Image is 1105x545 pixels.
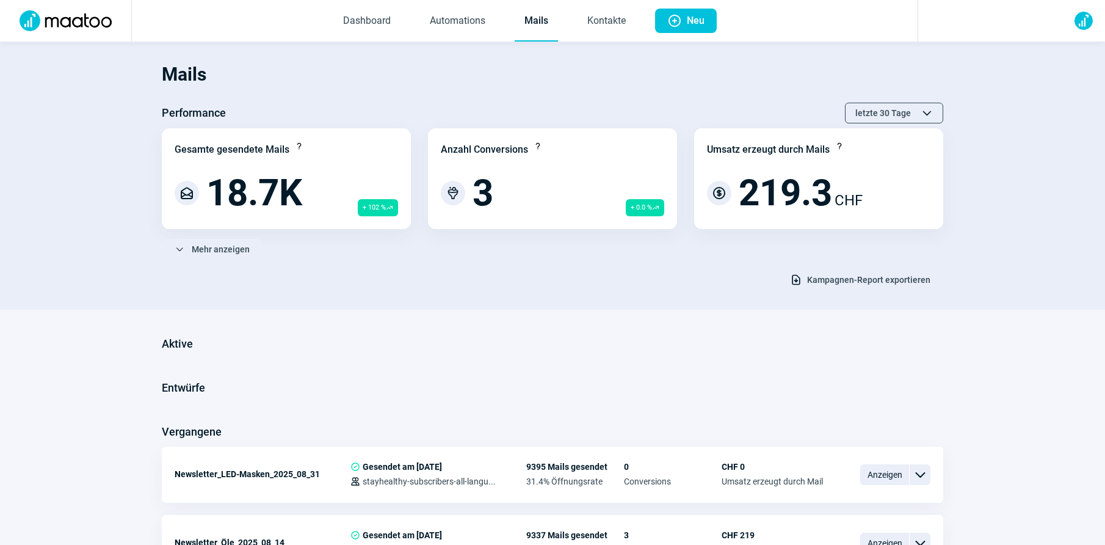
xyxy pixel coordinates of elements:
[526,477,624,486] span: 31.4% Öffnungsrate
[162,422,222,442] h3: Vergangene
[192,240,250,259] span: Mehr anzeigen
[835,189,863,211] span: CHF
[175,462,350,486] div: Newsletter_LED-Masken_2025_08_31
[624,530,722,540] span: 3
[363,477,496,486] span: stayhealthy-subscribers-all-langu...
[12,10,119,31] img: Logo
[722,477,823,486] span: Umsatz erzeugt durch Mail
[206,175,302,211] span: 18.7K
[578,1,636,42] a: Kontakte
[1074,12,1093,30] img: avatar
[441,142,528,157] div: Anzahl Conversions
[515,1,558,42] a: Mails
[333,1,400,42] a: Dashboard
[777,269,943,290] button: Kampagnen-Report exportieren
[162,103,226,123] h3: Performance
[526,530,624,540] span: 9337 Mails gesendet
[687,9,705,33] span: Neu
[526,462,624,472] span: 9395 Mails gesendet
[707,142,830,157] div: Umsatz erzeugt durch Mails
[624,477,722,486] span: Conversions
[363,530,442,540] span: Gesendet am [DATE]
[175,142,289,157] div: Gesamte gesendete Mails
[855,103,911,123] span: letzte 30 Tage
[722,462,823,472] span: CHF 0
[162,54,943,95] h1: Mails
[420,1,495,42] a: Automations
[363,462,442,472] span: Gesendet am [DATE]
[624,462,722,472] span: 0
[807,270,930,290] span: Kampagnen-Report exportieren
[655,9,717,33] button: Neu
[162,334,193,354] h3: Aktive
[162,239,263,260] button: Mehr anzeigen
[626,199,664,216] span: + 0.0 %
[722,530,823,540] span: CHF 219
[358,199,398,216] span: + 102 %
[162,378,205,398] h3: Entwürfe
[473,175,493,211] span: 3
[739,175,832,211] span: 219.3
[860,464,909,485] span: Anzeigen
